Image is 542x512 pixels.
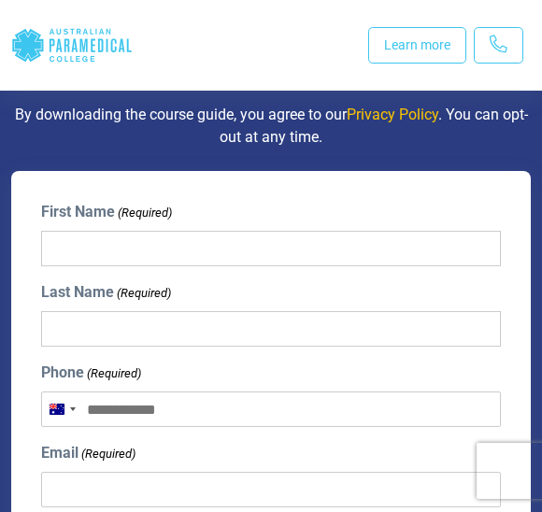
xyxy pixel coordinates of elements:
label: Phone [41,362,141,384]
span: (Required) [117,204,173,222]
label: Email [41,442,135,464]
p: By downloading the course guide, you agree to our . You can opt-out at any time. [11,104,531,149]
span: (Required) [116,284,172,303]
button: Selected country [42,392,81,426]
label: Last Name [41,281,171,304]
label: First Name [41,201,172,223]
span: (Required) [80,445,136,463]
span: (Required) [86,364,142,383]
a: Learn more [368,27,466,64]
div: Australian Paramedical College [11,15,133,76]
a: Privacy Policy [347,106,438,123]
